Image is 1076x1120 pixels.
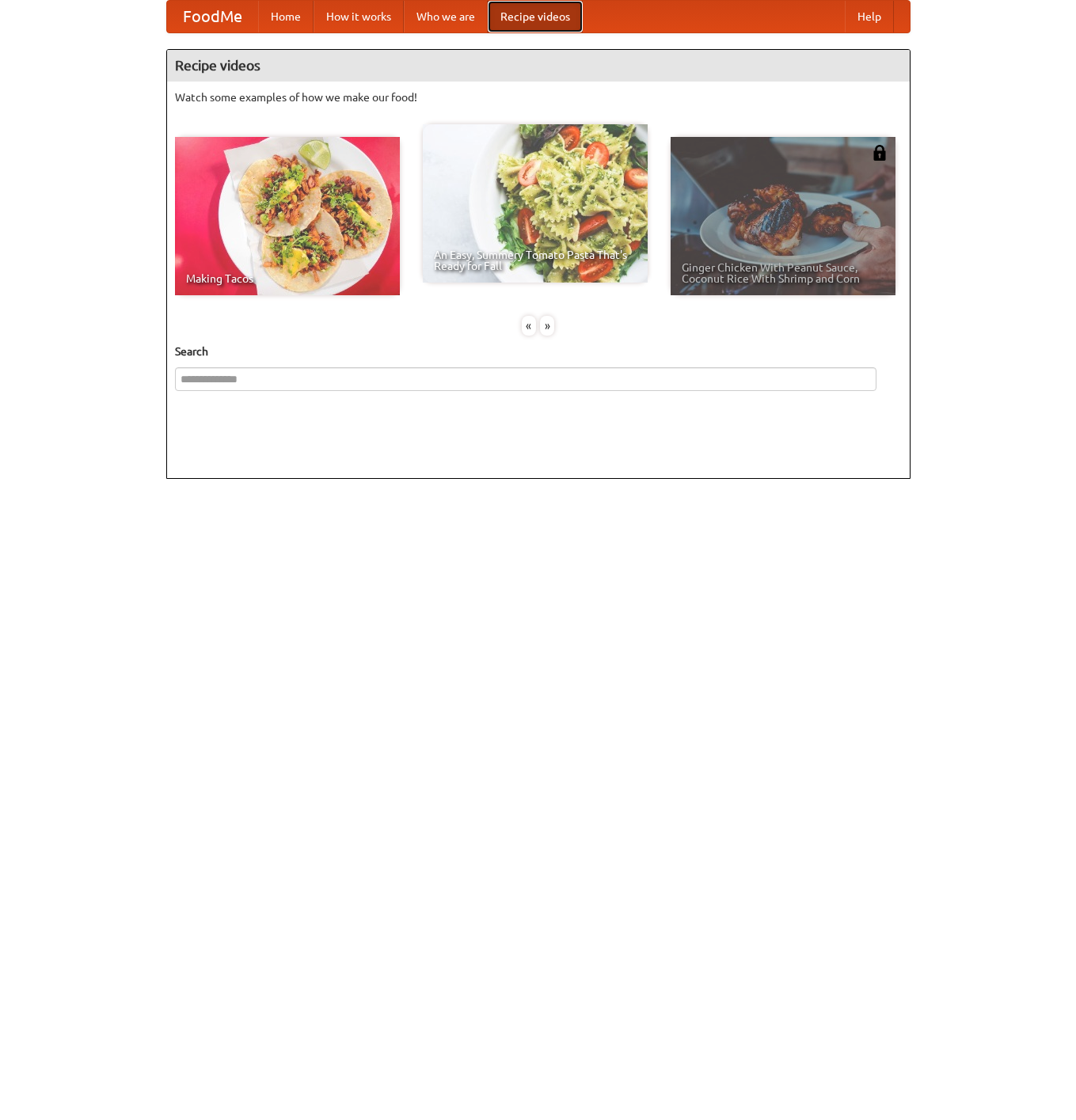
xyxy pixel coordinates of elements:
img: 483408.png [872,145,888,161]
a: Recipe videos [488,1,583,32]
span: Making Tacos [186,273,389,284]
p: Watch some examples of how we make our food! [175,89,902,105]
a: An Easy, Summery Tomato Pasta That's Ready for Fall [423,124,648,283]
a: Making Tacos [175,137,400,295]
a: Help [845,1,894,32]
a: Home [258,1,314,32]
h4: Recipe videos [167,50,910,82]
div: » [540,316,554,336]
div: « [522,316,536,336]
span: An Easy, Summery Tomato Pasta That's Ready for Fall [434,249,637,271]
h5: Search [175,344,902,359]
a: FoodMe [167,1,258,32]
a: How it works [314,1,404,32]
a: Who we are [404,1,488,32]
